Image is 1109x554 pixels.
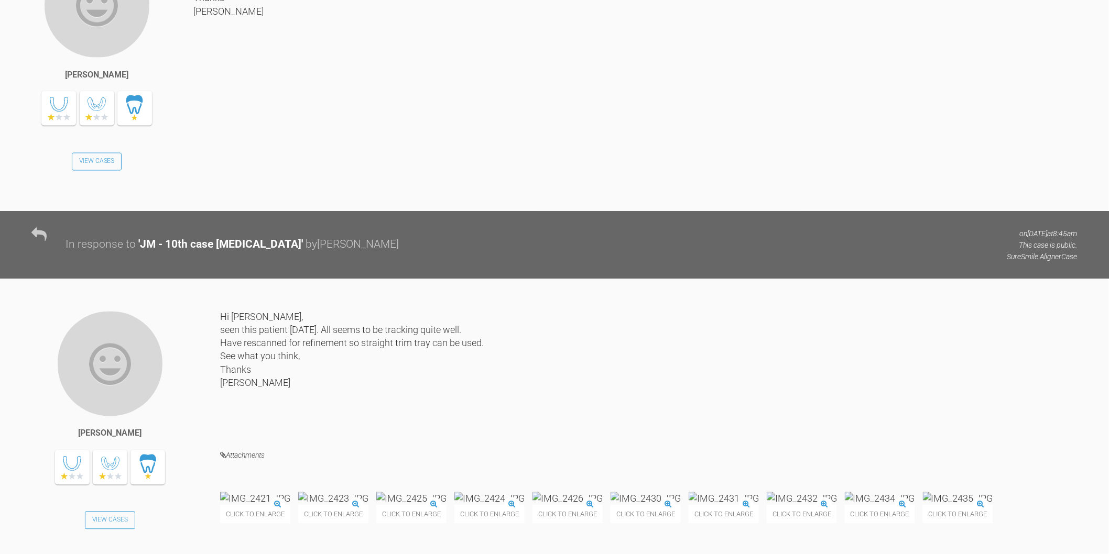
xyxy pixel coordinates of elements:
[767,492,837,505] img: IMG_2432.JPG
[1007,251,1078,263] p: SureSmile Aligner Case
[923,505,993,524] span: Click to enlarge
[220,311,1078,434] div: Hi [PERSON_NAME], seen this patient [DATE]. All seems to be tracking quite well. Have rescanned f...
[65,68,128,82] div: [PERSON_NAME]
[1007,228,1078,240] p: on [DATE] at 8:45am
[138,236,303,254] div: ' JM - 10th case [MEDICAL_DATA] '
[298,492,368,505] img: IMG_2423.JPG
[220,449,1078,462] h4: Attachments
[767,505,837,524] span: Click to enlarge
[85,512,135,529] a: View Cases
[845,492,915,505] img: IMG_2434.JPG
[376,505,447,524] span: Click to enlarge
[298,505,368,524] span: Click to enlarge
[57,311,164,417] img: Cathryn Sherlock
[845,505,915,524] span: Click to enlarge
[689,492,759,505] img: IMG_2431.JPG
[72,153,122,171] a: View Cases
[220,505,290,524] span: Click to enlarge
[376,492,447,505] img: IMG_2425.JPG
[532,505,603,524] span: Click to enlarge
[306,236,399,254] div: by [PERSON_NAME]
[1007,240,1078,251] p: This case is public.
[611,505,681,524] span: Click to enlarge
[220,492,290,505] img: IMG_2421.JPG
[532,492,603,505] img: IMG_2426.JPG
[923,492,993,505] img: IMG_2435.JPG
[454,492,525,505] img: IMG_2424.JPG
[689,505,759,524] span: Click to enlarge
[611,492,681,505] img: IMG_2430.JPG
[454,505,525,524] span: Click to enlarge
[66,236,136,254] div: In response to
[79,427,142,440] div: [PERSON_NAME]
